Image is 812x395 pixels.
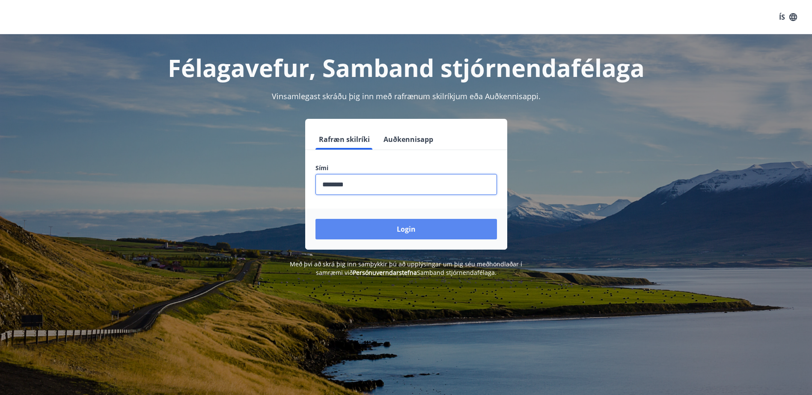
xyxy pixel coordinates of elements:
button: Rafræn skilríki [315,129,373,150]
label: Sími [315,164,497,172]
button: ÍS [774,9,802,25]
button: Auðkennisapp [380,129,437,150]
a: Persónuverndarstefna [353,268,417,277]
span: Með því að skrá þig inn samþykkir þú að upplýsingar um þig séu meðhöndlaðar í samræmi við Samband... [290,260,522,277]
span: Vinsamlegast skráðu þig inn með rafrænum skilríkjum eða Auðkennisappi. [272,91,541,101]
h1: Félagavefur, Samband stjórnendafélaga [108,51,704,84]
button: Login [315,219,497,239]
